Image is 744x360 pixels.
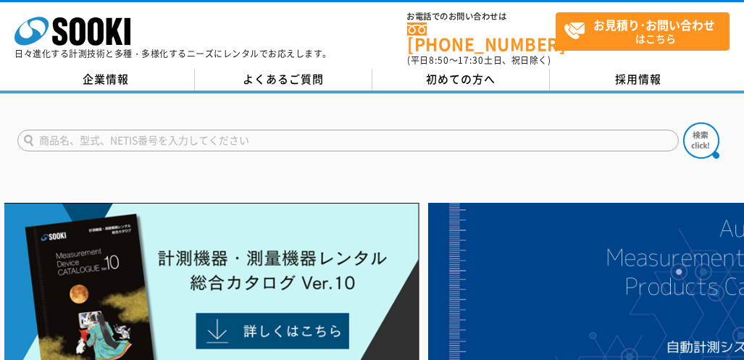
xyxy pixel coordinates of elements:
span: はこちら [564,13,729,49]
a: よくあるご質問 [195,69,372,91]
strong: お見積り･お問い合わせ [593,16,715,33]
span: 8:50 [429,54,449,67]
img: btn_search.png [683,122,719,159]
a: 企業情報 [17,69,195,91]
span: (平日 ～ 土日、祝日除く) [407,54,551,67]
span: お電話でのお問い合わせは [407,12,556,21]
span: 17:30 [458,54,484,67]
input: 商品名、型式、NETIS番号を入力してください [17,130,679,151]
span: 初めての方へ [426,71,496,87]
a: お見積り･お問い合わせはこちら [556,12,730,51]
a: 採用情報 [550,69,727,91]
p: 日々進化する計測技術と多種・多様化するニーズにレンタルでお応えします。 [14,49,332,58]
a: 初めての方へ [372,69,550,91]
a: [PHONE_NUMBER] [407,22,556,52]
